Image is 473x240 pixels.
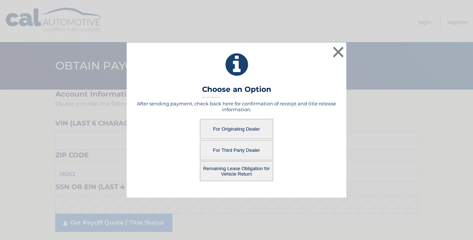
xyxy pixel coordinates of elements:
button: × [331,45,346,59]
button: For Third Party Dealer [200,140,273,160]
h5: After sending payment, check back here for confirmation of receipt and title release information. [136,101,337,112]
h3: Choose an Option [202,85,271,98]
button: Remaining Lease Obligation for Vehicle Return [200,161,273,181]
button: For Originating Dealer [200,119,273,139]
